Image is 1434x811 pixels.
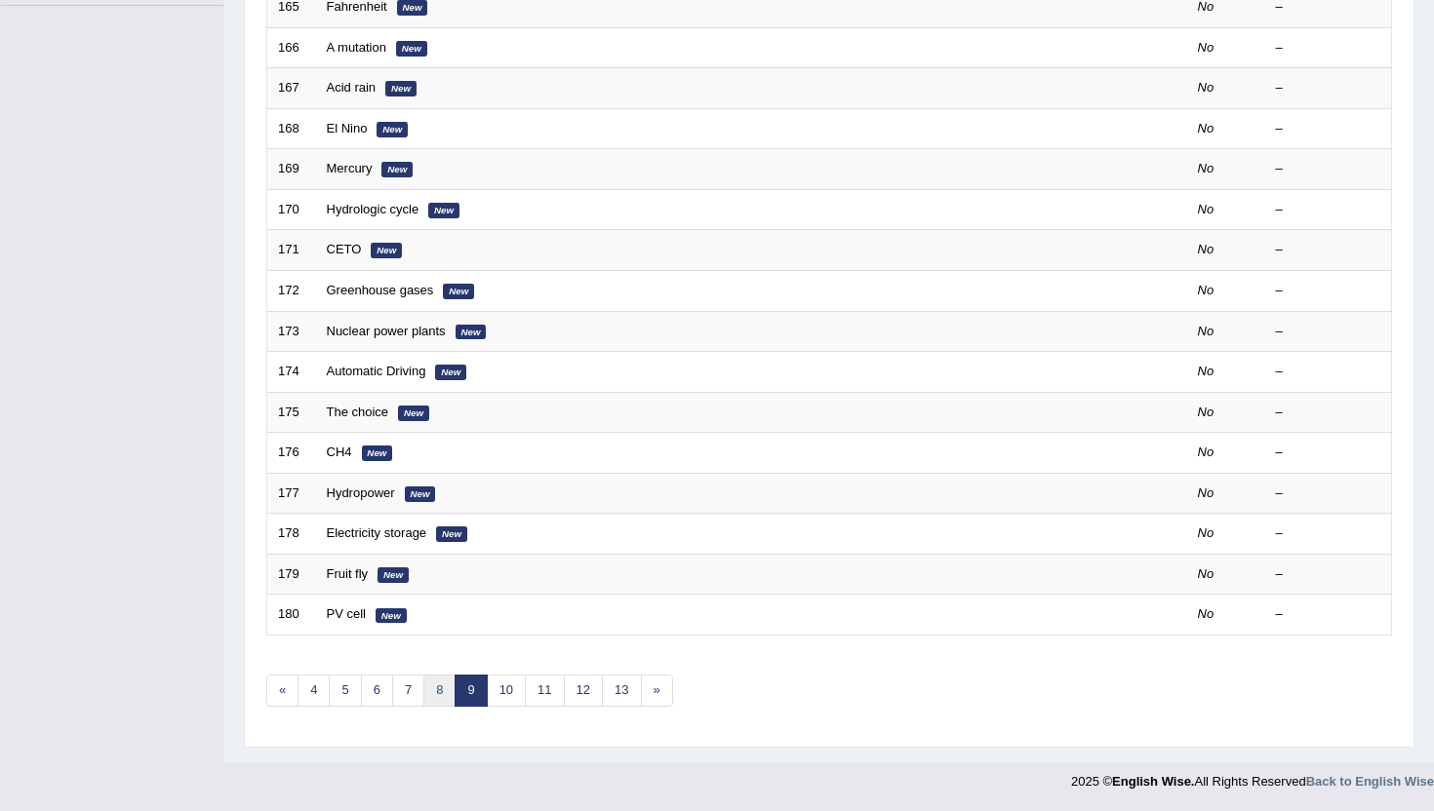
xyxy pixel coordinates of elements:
[266,675,299,707] a: «
[327,364,426,378] a: Automatic Driving
[327,80,377,95] a: Acid rain
[396,41,427,57] em: New
[456,325,487,340] em: New
[1276,565,1381,584] div: –
[455,675,487,707] a: 9
[327,324,446,338] a: Nuclear power plants
[385,81,417,97] em: New
[1198,525,1215,540] em: No
[1276,484,1381,503] div: –
[1276,79,1381,97] div: –
[1198,242,1215,256] em: No
[1198,283,1215,297] em: No
[1198,566,1215,581] em: No
[327,121,368,135] a: El Nino
[1071,762,1434,791] div: 2025 © All Rights Reserved
[377,122,408,137] em: New
[362,445,393,461] em: New
[327,485,395,500] a: Hydropower
[298,675,330,707] a: 4
[267,514,316,555] td: 178
[392,675,424,707] a: 7
[436,526,467,542] em: New
[327,202,419,216] a: Hydrologic cycle
[1112,774,1194,789] strong: English Wise.
[267,352,316,393] td: 174
[267,392,316,433] td: 175
[327,566,369,581] a: Fruit fly
[1276,524,1381,543] div: –
[327,40,386,55] a: A mutation
[602,675,641,707] a: 13
[361,675,393,707] a: 6
[267,189,316,230] td: 170
[267,108,316,149] td: 168
[267,433,316,474] td: 176
[1198,324,1215,338] em: No
[1276,160,1381,178] div: –
[443,284,474,299] em: New
[381,162,413,177] em: New
[1198,80,1215,95] em: No
[327,606,366,621] a: PV cell
[564,675,603,707] a: 12
[1306,774,1434,789] a: Back to English Wise
[1198,444,1215,459] em: No
[423,675,456,707] a: 8
[267,595,316,636] td: 180
[267,270,316,311] td: 172
[378,567,409,583] em: New
[267,473,316,514] td: 177
[1198,121,1215,135] em: No
[267,554,316,595] td: 179
[1198,40,1215,55] em: No
[1276,605,1381,624] div: –
[267,230,316,271] td: 171
[327,525,427,540] a: Electricity storage
[525,675,564,707] a: 11
[267,149,316,190] td: 169
[1198,485,1215,500] em: No
[1276,444,1381,462] div: –
[327,444,352,459] a: CH4
[1276,201,1381,219] div: –
[327,405,389,419] a: The choice
[327,283,434,297] a: Greenhouse gases
[487,675,526,707] a: 10
[329,675,361,707] a: 5
[405,486,436,502] em: New
[398,405,429,421] em: New
[376,608,407,624] em: New
[1276,241,1381,259] div: –
[267,68,316,109] td: 167
[371,243,402,258] em: New
[1276,282,1381,300] div: –
[1198,606,1215,621] em: No
[327,161,373,175] a: Mercury
[1198,202,1215,216] em: No
[1276,363,1381,381] div: –
[1198,161,1215,175] em: No
[1198,364,1215,378] em: No
[435,365,466,380] em: New
[267,311,316,352] td: 173
[1198,405,1215,419] em: No
[267,27,316,68] td: 166
[327,242,362,256] a: CETO
[428,203,459,218] em: New
[1276,120,1381,138] div: –
[641,675,673,707] a: »
[1276,323,1381,341] div: –
[1276,39,1381,58] div: –
[1276,404,1381,422] div: –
